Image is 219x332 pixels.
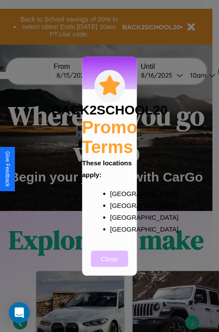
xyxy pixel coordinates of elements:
[82,117,138,157] h2: Promo Terms
[110,187,127,199] p: [GEOGRAPHIC_DATA]
[110,223,127,235] p: [GEOGRAPHIC_DATA]
[110,199,127,211] p: [GEOGRAPHIC_DATA]
[110,211,127,223] p: [GEOGRAPHIC_DATA]
[51,102,167,117] h3: BACK2SCHOOL20
[82,159,132,178] b: These locations apply:
[4,151,11,187] div: Give Feedback
[91,250,128,267] button: Close
[9,302,30,323] div: Open Intercom Messenger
